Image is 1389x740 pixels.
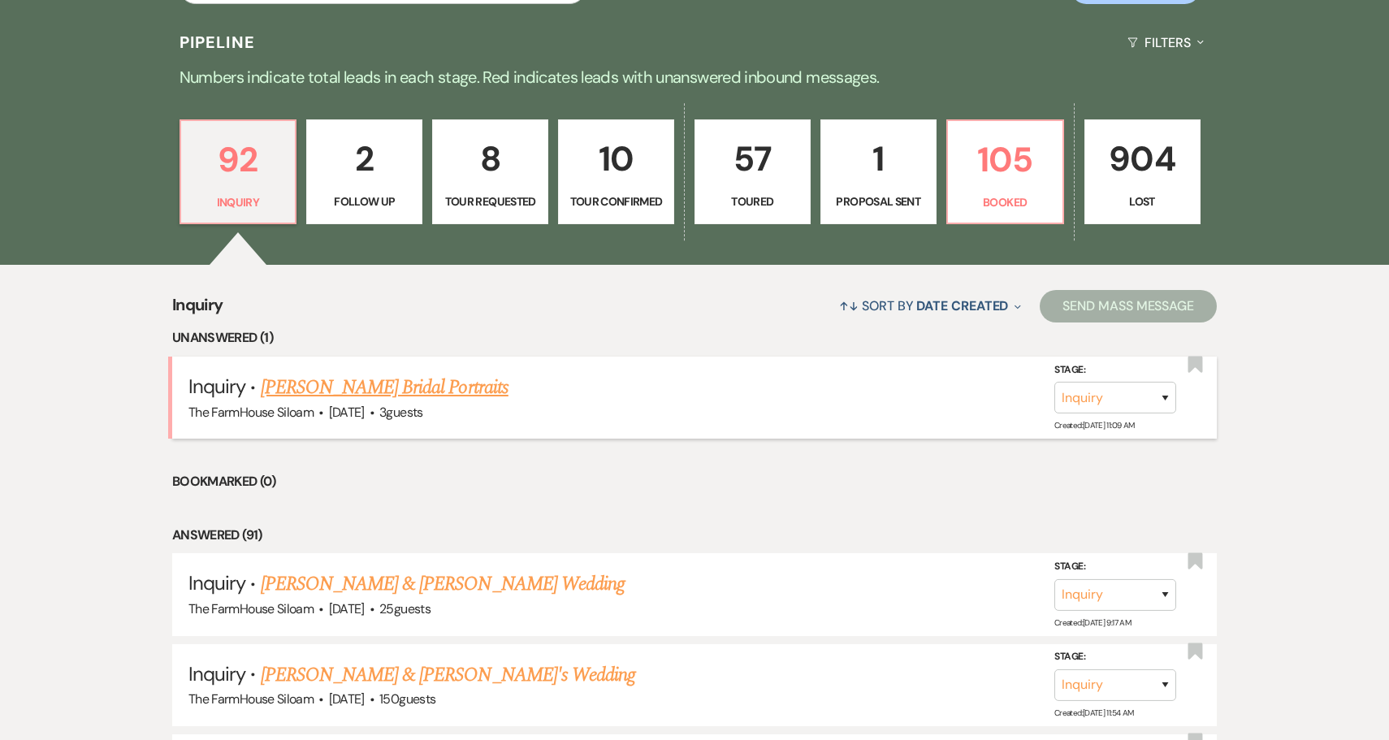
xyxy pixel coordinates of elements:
a: 10Tour Confirmed [558,119,674,225]
p: Tour Requested [443,193,538,210]
li: Answered (91) [172,525,1217,546]
label: Stage: [1054,558,1176,576]
p: Toured [705,193,800,210]
a: 105Booked [946,119,1064,225]
a: [PERSON_NAME] Bridal Portraits [261,373,508,402]
span: The FarmHouse Siloam [188,600,314,617]
p: 92 [191,132,286,187]
button: Filters [1121,21,1209,64]
span: 3 guests [379,404,423,421]
span: Date Created [916,297,1008,314]
h3: Pipeline [180,31,256,54]
a: 8Tour Requested [432,119,548,225]
li: Bookmarked (0) [172,471,1217,492]
span: [DATE] [329,404,365,421]
span: Inquiry [188,661,245,686]
p: Numbers indicate total leads in each stage. Red indicates leads with unanswered inbound messages. [110,64,1279,90]
li: Unanswered (1) [172,327,1217,348]
p: 57 [705,132,800,186]
span: The FarmHouse Siloam [188,404,314,421]
p: Tour Confirmed [569,193,664,210]
p: 10 [569,132,664,186]
p: Proposal Sent [831,193,926,210]
p: Inquiry [191,193,286,211]
a: 57Toured [694,119,811,225]
button: Sort By Date Created [833,284,1028,327]
p: Lost [1095,193,1190,210]
p: Follow Up [317,193,412,210]
span: ↑↓ [839,297,859,314]
span: Created: [DATE] 9:17 AM [1054,617,1131,627]
span: Created: [DATE] 11:09 AM [1054,420,1134,431]
a: 92Inquiry [180,119,297,225]
p: 8 [443,132,538,186]
span: 150 guests [379,690,435,708]
p: 1 [831,132,926,186]
button: Send Mass Message [1040,290,1217,322]
span: Inquiry [172,292,223,327]
p: 2 [317,132,412,186]
p: 105 [958,132,1053,187]
span: Inquiry [188,374,245,399]
a: 904Lost [1084,119,1201,225]
p: Booked [958,193,1053,211]
a: [PERSON_NAME] & [PERSON_NAME] Wedding [261,569,625,599]
span: 25 guests [379,600,431,617]
span: The FarmHouse Siloam [188,690,314,708]
a: 1Proposal Sent [820,119,937,225]
span: [DATE] [329,600,365,617]
span: [DATE] [329,690,365,708]
span: Created: [DATE] 11:54 AM [1054,708,1133,718]
span: Inquiry [188,570,245,595]
a: [PERSON_NAME] & [PERSON_NAME]'s Wedding [261,660,636,690]
a: 2Follow Up [306,119,422,225]
label: Stage: [1054,361,1176,379]
p: 904 [1095,132,1190,186]
label: Stage: [1054,648,1176,666]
